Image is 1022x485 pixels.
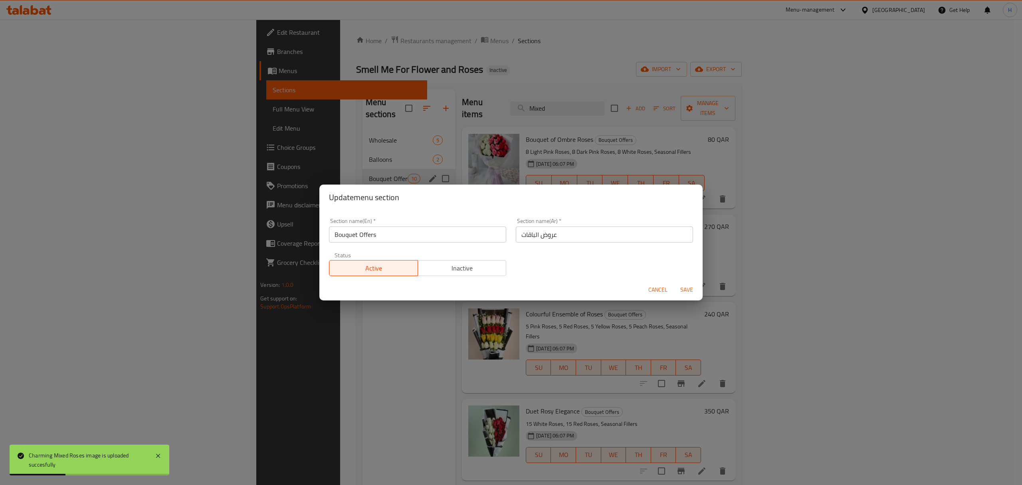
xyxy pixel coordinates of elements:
[645,282,671,297] button: Cancel
[418,260,507,276] button: Inactive
[516,227,693,242] input: Please enter section name(ar)
[329,227,506,242] input: Please enter section name(en)
[333,262,415,274] span: Active
[329,191,693,204] h2: Update menu section
[677,285,696,295] span: Save
[674,282,699,297] button: Save
[29,451,147,469] div: Charming Mixed Roses image is uploaded succesfully
[648,285,667,295] span: Cancel
[329,260,418,276] button: Active
[421,262,503,274] span: Inactive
